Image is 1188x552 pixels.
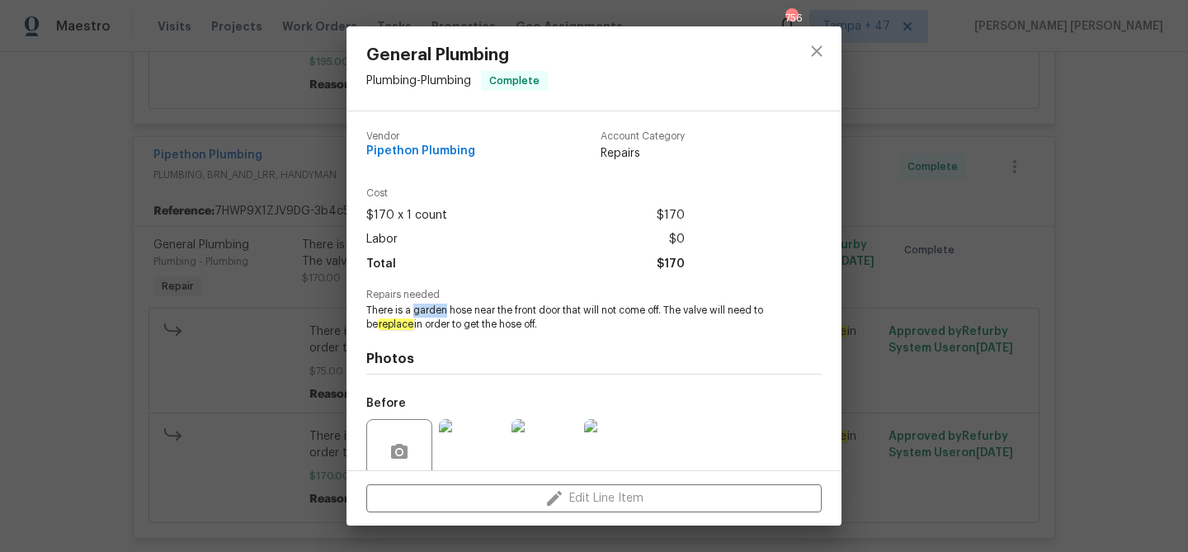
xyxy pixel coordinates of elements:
[366,290,822,300] span: Repairs needed
[378,318,414,330] em: replace
[366,252,396,276] span: Total
[601,145,685,162] span: Repairs
[366,75,471,87] span: Plumbing - Plumbing
[366,351,822,367] h4: Photos
[366,304,776,332] span: There is a garden hose near the front door that will not come off. The valve will need to be in o...
[366,145,475,158] span: Pipethon Plumbing
[366,188,685,199] span: Cost
[483,73,546,89] span: Complete
[366,398,406,409] h5: Before
[797,31,837,71] button: close
[366,228,398,252] span: Labor
[366,131,475,142] span: Vendor
[657,252,685,276] span: $170
[366,204,447,228] span: $170 x 1 count
[669,228,685,252] span: $0
[366,46,548,64] span: General Plumbing
[785,10,797,26] div: 756
[601,131,685,142] span: Account Category
[657,204,685,228] span: $170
